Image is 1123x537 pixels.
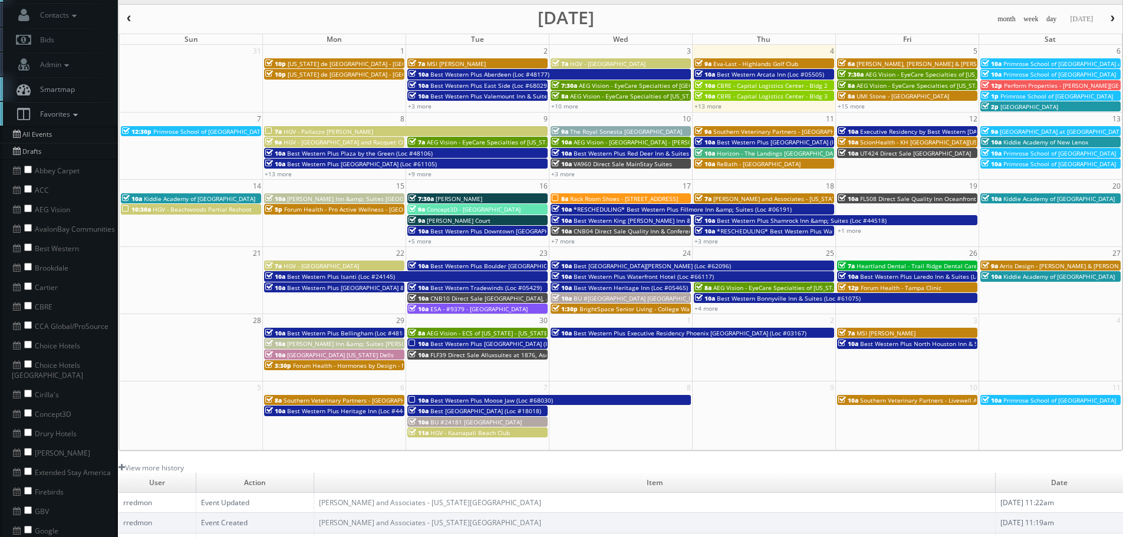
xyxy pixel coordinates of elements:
span: AEG Vision - EyeCare Specialties of [GEOGRAPHIC_DATA][US_STATE] - [GEOGRAPHIC_DATA] [579,81,831,90]
span: 4 [829,45,835,57]
span: 1:30p [552,305,578,313]
a: +3 more [694,237,718,245]
span: HGV - [GEOGRAPHIC_DATA] [284,262,359,270]
span: Best Western Plus Aberdeen (Loc #48177) [430,70,549,78]
span: Kiddie Academy of [GEOGRAPHIC_DATA] [1003,272,1115,281]
span: 7:30a [409,195,434,203]
span: AEG Vision - ECS of [US_STATE] - [US_STATE] Valley Family Eye Care [427,329,615,337]
td: rredmon [118,513,196,533]
span: ScionHealth - KH [GEOGRAPHIC_DATA][US_STATE] [860,138,999,146]
span: 10a [409,262,429,270]
span: ReBath - [GEOGRAPHIC_DATA] [717,160,801,168]
span: [PERSON_NAME], [PERSON_NAME] & [PERSON_NAME], LLC - [GEOGRAPHIC_DATA] [857,60,1084,68]
span: 30 [538,314,549,327]
span: 10a [552,160,572,168]
span: Best Western Plus Plaza by the Green (Loc #48106) [287,149,433,157]
span: Best Western Plus Heritage Inn (Loc #44463) [287,407,415,415]
span: AEG Vision - [GEOGRAPHIC_DATA] - [PERSON_NAME][GEOGRAPHIC_DATA] [574,138,776,146]
span: Primrose School of [GEOGRAPHIC_DATA] [1003,149,1116,157]
span: 11 [1111,381,1122,394]
a: [PERSON_NAME] and Associates - [US_STATE][GEOGRAPHIC_DATA] [319,498,541,508]
span: 10a [409,418,429,426]
span: 10a [409,407,429,415]
span: 10a [265,340,285,348]
span: Admin [34,60,72,70]
span: 2 [542,45,549,57]
span: CNB04 Direct Sale Quality Inn & Conference Center [574,227,719,235]
span: 10a [838,272,858,281]
span: 12p [982,81,1002,90]
span: 3 [686,45,692,57]
span: 24 [681,247,692,259]
span: 17 [681,180,692,192]
a: +4 more [694,304,718,312]
a: +1 more [838,226,861,235]
span: Contacts [34,10,80,20]
span: [PERSON_NAME] [436,195,482,203]
span: 10a [409,396,429,404]
span: 21 [252,247,262,259]
span: 5 [972,45,979,57]
span: 10a [838,127,858,136]
span: 4 [1115,314,1122,327]
span: 12:30p [122,127,152,136]
span: CNB10 Direct Sale [GEOGRAPHIC_DATA], Ascend Hotel Collection [430,294,614,302]
span: 10a [552,205,572,213]
span: 26 [968,247,979,259]
span: FL508 Direct Sale Quality Inn Oceanfront [860,195,976,203]
span: 10a [409,351,429,359]
td: rredmon [118,493,196,513]
span: 10a [695,149,715,157]
span: 10a [552,138,572,146]
span: Best [GEOGRAPHIC_DATA] (Loc #18018) [430,407,541,415]
span: UT424 Direct Sale [GEOGRAPHIC_DATA] [860,149,971,157]
td: Date [995,473,1123,493]
span: 6a [838,60,855,68]
span: Wed [613,34,628,44]
span: 1 [686,314,692,327]
span: 10a [265,160,285,168]
span: Best Western Plus Red Deer Inn & Suites (Loc #61062) [574,149,727,157]
span: 10a [695,138,715,146]
span: 10a [265,149,285,157]
span: 2p [982,103,999,111]
span: HGV - [GEOGRAPHIC_DATA] [570,60,646,68]
span: AEG Vision - EyeCare Specialties of [US_STATE] – EyeCare in [GEOGRAPHIC_DATA] [427,138,654,146]
span: Primrose School of [GEOGRAPHIC_DATA] [1000,92,1113,100]
span: 11a [409,429,429,437]
span: 8a [838,81,855,90]
span: 19 [968,180,979,192]
span: [GEOGRAPHIC_DATA] [1000,103,1058,111]
span: 12 [968,113,979,125]
span: Thu [757,34,770,44]
span: 10a [552,216,572,225]
span: Best [GEOGRAPHIC_DATA][PERSON_NAME] (Loc #62096) [574,262,731,270]
span: Primrose School of [GEOGRAPHIC_DATA][PERSON_NAME] [153,127,312,136]
td: User [118,473,196,493]
span: 10a [695,70,715,78]
span: 10a [409,81,429,90]
span: 10a [982,60,1002,68]
span: 10a [409,305,429,313]
span: 9a [409,216,425,225]
span: 10 [968,381,979,394]
a: [PERSON_NAME] and Associates - [US_STATE][GEOGRAPHIC_DATA] [319,518,541,528]
span: Best Western Plus Waterfront Hotel (Loc #66117) [574,272,714,281]
span: 9 [542,113,549,125]
span: Sun [185,34,198,44]
td: Event Updated [196,493,314,513]
a: +7 more [551,237,575,245]
span: Concept3D - [GEOGRAPHIC_DATA] [427,205,521,213]
span: VA960 Direct Sale MainStay Suites [574,160,672,168]
span: AEG Vision - EyeCare Specialties of [US_STATE] - Carolina Family Vision [857,81,1056,90]
span: Forum Health - Hormones by Design - New Braunfels Clinic [293,361,460,370]
span: 16 [538,180,549,192]
span: Kiddie Academy of [GEOGRAPHIC_DATA] [144,195,255,203]
a: View more history [118,463,184,473]
span: 5 [256,381,262,394]
span: HGV - Beachwoods Partial Reshoot [153,205,252,213]
span: 10a [552,149,572,157]
span: 9a [695,127,712,136]
button: week [1019,12,1043,27]
span: 10a [982,160,1002,168]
